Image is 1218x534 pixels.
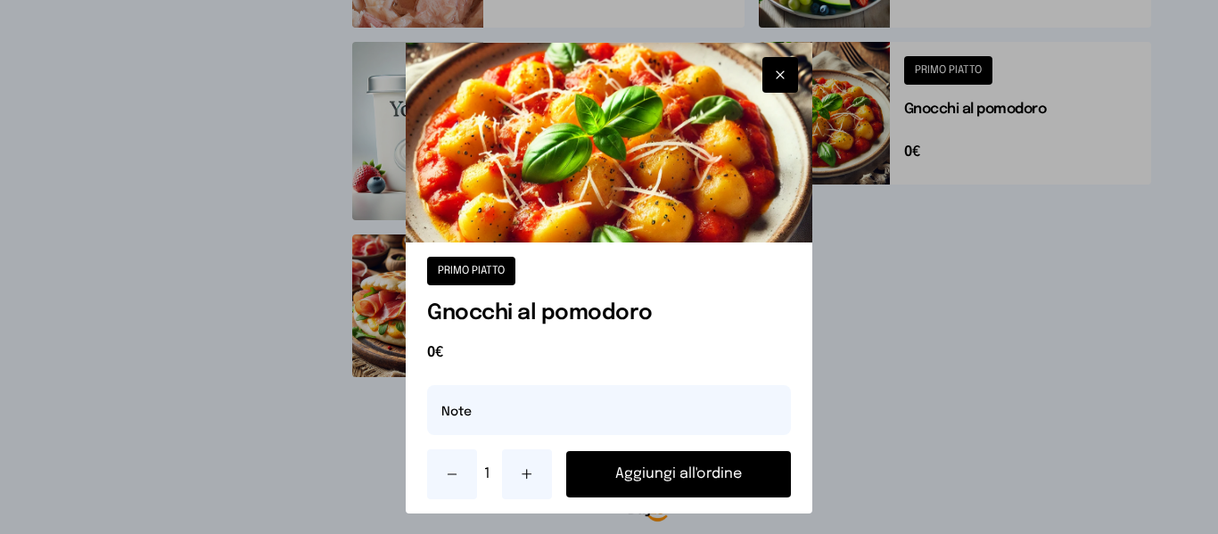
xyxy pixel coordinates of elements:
img: Gnocchi al pomodoro [406,43,811,242]
button: PRIMO PIATTO [427,257,515,285]
h1: Gnocchi al pomodoro [427,300,790,328]
span: 0€ [427,342,790,364]
span: 1 [484,464,495,485]
button: Aggiungi all'ordine [566,451,790,497]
